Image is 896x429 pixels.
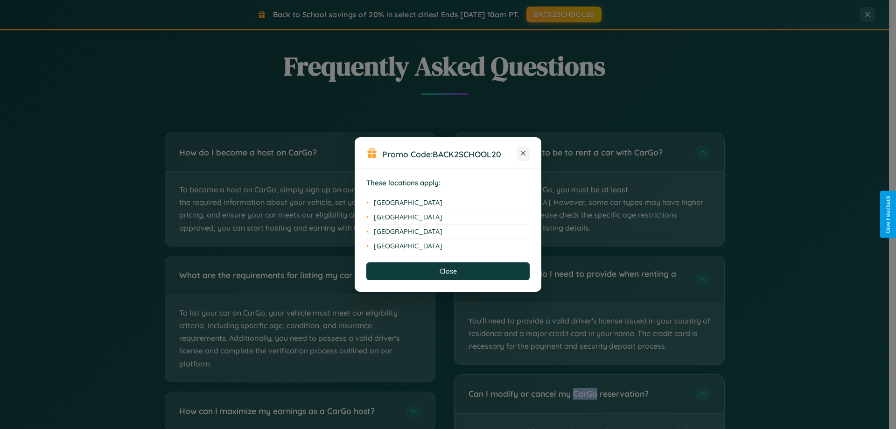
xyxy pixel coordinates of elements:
[366,225,530,239] li: [GEOGRAPHIC_DATA]
[366,262,530,280] button: Close
[366,196,530,210] li: [GEOGRAPHIC_DATA]
[382,149,517,159] h3: Promo Code:
[366,178,441,187] strong: These locations apply:
[366,239,530,253] li: [GEOGRAPHIC_DATA]
[433,149,501,159] b: BACK2SCHOOL20
[366,210,530,225] li: [GEOGRAPHIC_DATA]
[885,196,891,233] div: Give Feedback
